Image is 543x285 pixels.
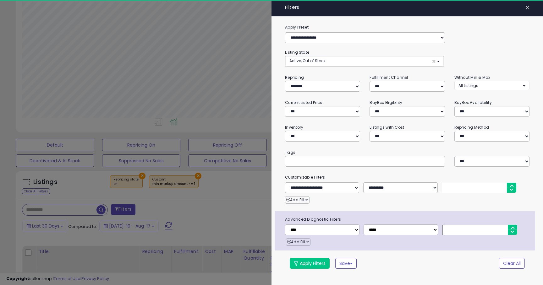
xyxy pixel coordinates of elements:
button: Save [335,258,357,269]
span: Active, Out of Stock [289,58,326,63]
button: Clear All [499,258,525,269]
small: Current Listed Price [285,100,322,105]
button: Apply Filters [290,258,330,269]
small: Fulfillment Channel [370,75,408,80]
small: BuyBox Eligibility [370,100,402,105]
label: Apply Preset: [280,24,534,31]
h4: Filters [285,5,529,10]
small: Repricing Method [454,125,489,130]
small: Tags [280,149,534,156]
small: Listings with Cost [370,125,404,130]
button: Active, Out of Stock × [285,56,443,67]
small: Repricing [285,75,304,80]
span: × [525,3,529,12]
span: × [432,58,436,65]
button: Add Filter [286,238,310,246]
button: All Listings [454,81,529,90]
small: Listing State [285,50,309,55]
span: Advanced Diagnostic Filters [280,216,535,223]
small: Customizable Filters [280,174,534,181]
small: BuyBox Availability [454,100,492,105]
button: × [523,3,532,12]
small: Inventory [285,125,303,130]
small: Without Min & Max [454,75,491,80]
button: Add Filter [285,196,309,204]
span: All Listings [458,83,478,88]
